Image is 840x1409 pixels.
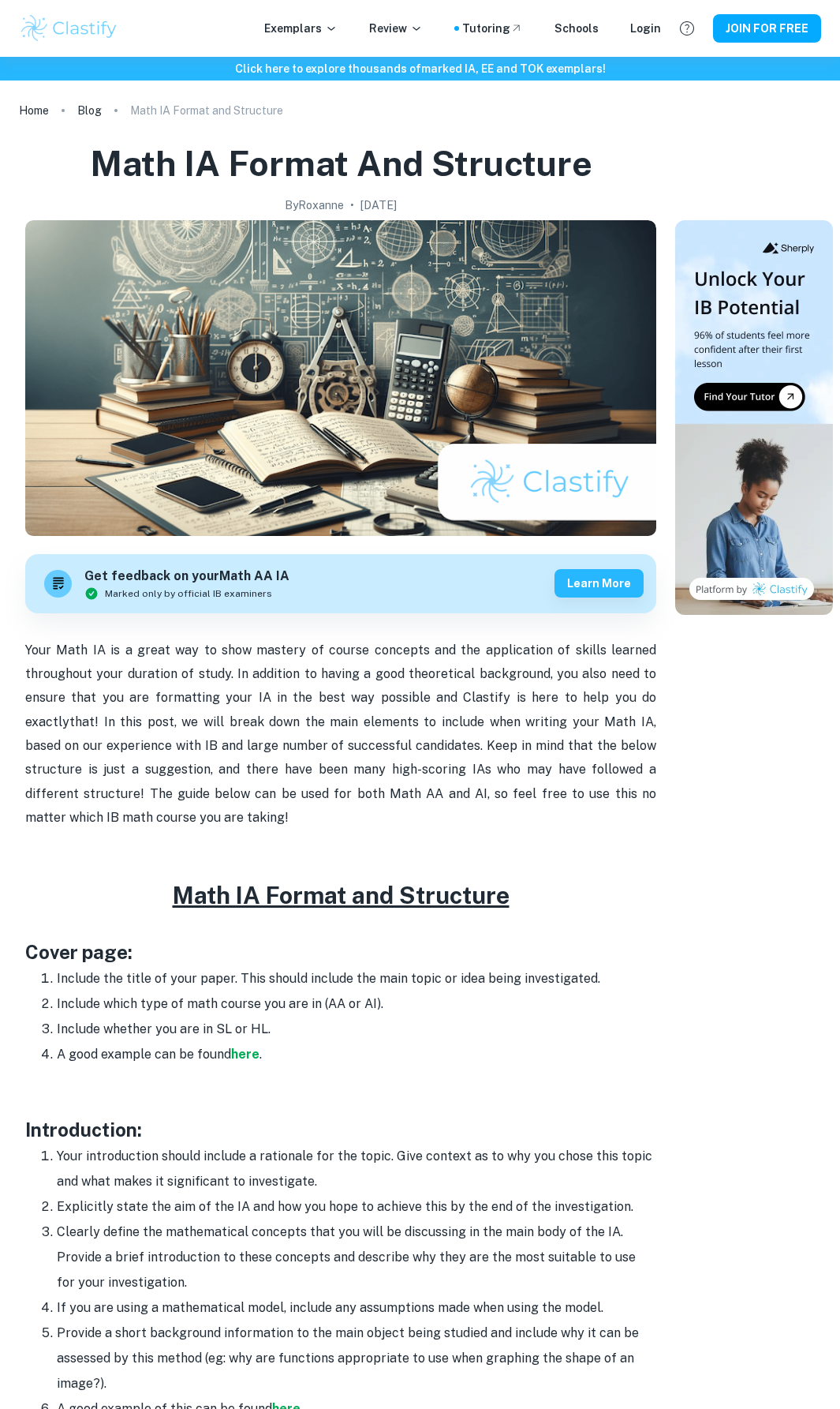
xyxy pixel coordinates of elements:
h3: Cover page: [25,938,656,966]
p: Review [369,20,423,37]
li: Explicitly state the aim of the IA and how you hope to achieve this by the end of the investigation. [57,1194,656,1220]
button: Learn more [554,569,644,598]
p: Your Math IA is a great way to show mastery of course concepts and the application of skills lear... [25,639,656,830]
img: Math IA Format and Structure cover image [25,220,656,536]
h2: By Roxanne [285,197,344,214]
a: Get feedback on yourMath AA IAMarked only by official IB examinersLearn more [25,554,656,613]
li: A good example can be found . [57,1042,656,1067]
h1: Math IA Format and Structure [90,141,592,187]
li: Clearly define the mathematical concepts that you will be discussing in the main body of the IA. ... [57,1220,656,1295]
u: Math IA Format and Structure [173,881,510,909]
li: Provide a short background information to the main object being studied and include why it can be... [57,1321,656,1396]
li: Include which type of math course you are in (AA or AI). [57,991,656,1017]
img: Clastify logo [19,13,119,44]
a: Schools [554,20,599,37]
a: Blog [77,99,102,122]
a: Login [630,20,661,37]
li: Your introduction should include a rationale for the topic. Give context as to why you chose this... [57,1144,656,1194]
p: Exemplars [264,20,338,37]
li: Include the title of your paper. This should include the main topic or idea being investigated. [57,966,656,991]
button: Help and Feedback [674,15,700,42]
h6: Get feedback on your Math AA IA [84,567,289,586]
span: that! In this post, we will break down the main elements to include when writing your Math IA, ba... [25,714,656,826]
h6: Click here to explore thousands of marked IA, EE and TOK exemplars ! [3,60,837,77]
p: Math IA Format and Structure [130,102,283,119]
span: Marked only by official IB examiners [105,586,272,601]
h2: [DATE] [360,197,397,214]
h3: Introduction: [25,1115,656,1144]
li: Include whether you are in SL or HL. [57,1017,656,1042]
li: If you are using a mathematical model, include any assumptions made when using the model. [57,1295,656,1321]
img: Thumbnail [675,220,833,615]
p: • [350,197,354,214]
a: here [231,1047,259,1062]
button: JOIN FOR FREE [713,14,821,43]
a: Home [19,99,49,122]
a: Tutoring [462,20,523,37]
